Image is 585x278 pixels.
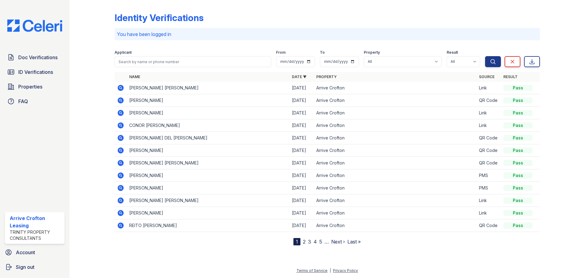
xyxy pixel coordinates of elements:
[503,97,533,103] div: Pass
[308,239,311,245] a: 3
[477,182,501,194] td: PMS
[127,94,289,107] td: [PERSON_NAME]
[477,219,501,232] td: QR Code
[314,144,477,157] td: Arrive Crofton
[289,144,314,157] td: [DATE]
[503,172,533,179] div: Pass
[289,207,314,219] td: [DATE]
[320,50,325,55] label: To
[16,263,34,271] span: Sign out
[127,119,289,132] td: CONOR [PERSON_NAME]
[503,135,533,141] div: Pass
[127,157,289,169] td: [PERSON_NAME] [PERSON_NAME]
[115,50,132,55] label: Applicant
[319,239,322,245] a: 5
[479,74,495,79] a: Source
[314,82,477,94] td: Arrive Crofton
[289,82,314,94] td: [DATE]
[289,94,314,107] td: [DATE]
[314,119,477,132] td: Arrive Crofton
[314,182,477,194] td: Arrive Crofton
[477,169,501,182] td: PMS
[5,95,65,107] a: FAQ
[477,194,501,207] td: Link
[5,66,65,78] a: ID Verifications
[347,239,361,245] a: Last »
[18,68,53,76] span: ID Verifications
[314,219,477,232] td: Arrive Crofton
[127,169,289,182] td: [PERSON_NAME]
[289,107,314,119] td: [DATE]
[477,157,501,169] td: QR Code
[503,222,533,229] div: Pass
[127,132,289,144] td: [PERSON_NAME] DEL [PERSON_NAME]
[18,54,58,61] span: Doc Verifications
[314,194,477,207] td: Arrive Crofton
[477,107,501,119] td: Link
[503,197,533,204] div: Pass
[293,238,300,245] div: 1
[503,160,533,166] div: Pass
[127,144,289,157] td: [PERSON_NAME]
[503,210,533,216] div: Pass
[314,207,477,219] td: Arrive Crofton
[289,219,314,232] td: [DATE]
[324,238,329,245] span: …
[477,207,501,219] td: Link
[129,74,140,79] a: Name
[364,50,380,55] label: Property
[127,219,289,232] td: REITO [PERSON_NAME]
[2,261,67,273] a: Sign out
[477,94,501,107] td: QR Code
[296,268,328,273] a: Terms of Service
[10,229,62,241] div: Trinity Property Consultants
[503,74,518,79] a: Result
[18,98,28,105] span: FAQ
[289,182,314,194] td: [DATE]
[276,50,285,55] label: From
[477,144,501,157] td: QR Code
[5,51,65,63] a: Doc Verifications
[333,268,358,273] a: Privacy Policy
[18,83,42,90] span: Properties
[503,110,533,116] div: Pass
[477,119,501,132] td: Link
[127,82,289,94] td: [PERSON_NAME] [PERSON_NAME]
[289,169,314,182] td: [DATE]
[2,20,67,32] img: CE_Logo_Blue-a8612792a0a2168367f1c8372b55b34899dd931a85d93a1a3d3e32e68fde9ad4.png
[331,239,345,245] a: Next ›
[503,122,533,128] div: Pass
[127,182,289,194] td: [PERSON_NAME]
[314,94,477,107] td: Arrive Crofton
[314,169,477,182] td: Arrive Crofton
[16,249,35,256] span: Account
[289,194,314,207] td: [DATE]
[127,107,289,119] td: [PERSON_NAME]
[477,82,501,94] td: Link
[303,239,306,245] a: 2
[503,147,533,153] div: Pass
[314,132,477,144] td: Arrive Crofton
[10,215,62,229] div: Arrive Crofton Leasing
[289,119,314,132] td: [DATE]
[503,85,533,91] div: Pass
[447,50,458,55] label: Result
[5,81,65,93] a: Properties
[314,157,477,169] td: Arrive Crofton
[117,31,537,38] p: You have been logged in
[292,74,307,79] a: Date ▼
[316,74,337,79] a: Property
[503,185,533,191] div: Pass
[115,56,271,67] input: Search by name or phone number
[314,239,317,245] a: 4
[2,246,67,258] a: Account
[115,12,204,23] div: Identity Verifications
[127,194,289,207] td: [PERSON_NAME] [PERSON_NAME]
[314,107,477,119] td: Arrive Crofton
[330,268,331,273] div: |
[289,157,314,169] td: [DATE]
[477,132,501,144] td: QR Code
[289,132,314,144] td: [DATE]
[127,207,289,219] td: [PERSON_NAME]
